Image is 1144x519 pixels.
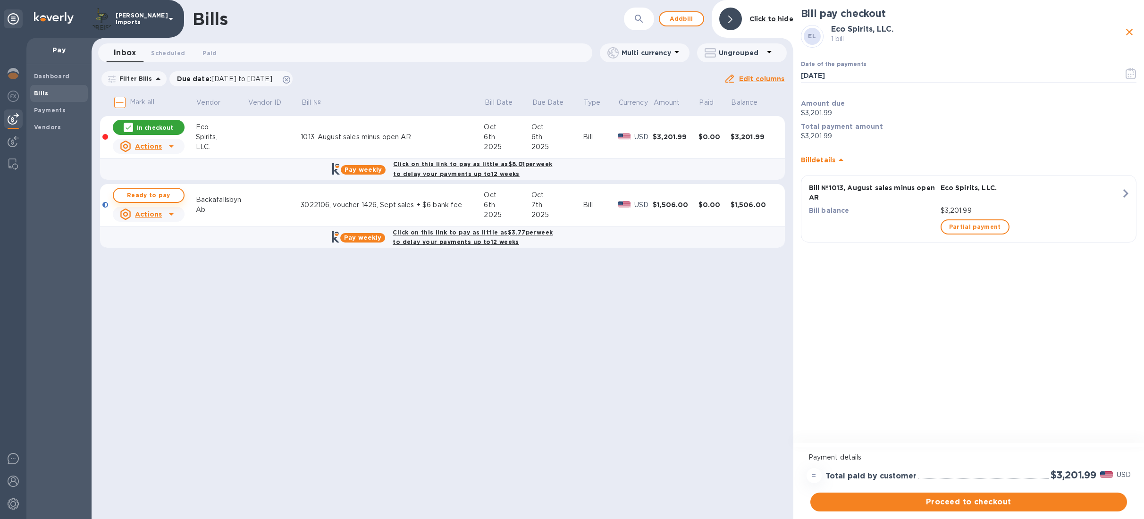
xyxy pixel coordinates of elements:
[698,132,731,142] div: $0.00
[619,98,648,108] p: Currency
[667,13,696,25] span: Add bill
[634,200,653,210] p: USD
[196,205,248,215] div: Ab
[34,73,70,80] b: Dashboard
[484,132,531,142] div: 6th
[484,190,531,200] div: Oct
[34,12,74,24] img: Logo
[809,183,937,202] p: Bill № 1013, August sales minus open AR
[699,98,726,108] span: Paid
[248,98,281,108] p: Vendor ID
[698,200,731,209] div: $0.00
[584,98,601,108] p: Type
[808,452,1129,462] p: Payment details
[531,142,583,152] div: 2025
[1100,471,1113,478] img: USD
[345,166,382,173] b: Pay weekly
[532,98,576,108] span: Due Date
[809,206,937,215] p: Bill balance
[818,496,1119,508] span: Proceed to checkout
[654,98,692,108] span: Amount
[177,74,278,84] p: Due date :
[807,468,822,483] div: =
[484,142,531,152] div: 2025
[196,132,248,142] div: Spirits,
[583,200,618,210] div: Bill
[825,472,917,481] h3: Total paid by customer
[116,75,152,83] p: Filter Bills
[749,15,793,23] b: Click to hide
[484,122,531,132] div: Oct
[34,90,48,97] b: Bills
[584,98,613,108] span: Type
[301,200,484,210] div: 3022106, voucher 1426, Sept sales + $6 bank fee
[130,97,154,107] p: Mark all
[659,11,704,26] button: Addbill
[248,98,294,108] span: Vendor ID
[34,124,61,131] b: Vendors
[731,200,776,209] div: $1,506.00
[484,210,531,220] div: 2025
[801,175,1136,243] button: Bill №1013, August sales minus open AREco Spirits, LLC.Bill balance$3,201.99Partial payment
[531,210,583,220] div: 2025
[34,45,84,55] p: Pay
[731,98,770,108] span: Balance
[34,107,66,114] b: Payments
[485,98,513,108] p: Bill Date
[1117,470,1131,480] p: USD
[653,132,698,142] div: $3,201.99
[196,98,220,108] p: Vendor
[810,493,1127,511] button: Proceed to checkout
[831,34,1122,44] p: 1 bill
[941,219,1009,234] button: Partial payment
[393,160,552,177] b: Click on this link to pay as little as $8.01 per week to delay your payments up to 12 weeks
[114,46,136,59] span: Inbox
[719,48,764,58] p: Ungrouped
[211,75,272,83] span: [DATE] to [DATE]
[116,12,163,25] p: [PERSON_NAME] Imports
[949,221,1001,233] span: Partial payment
[801,62,866,67] label: Date of the payments
[196,122,248,132] div: Eco
[731,98,757,108] p: Balance
[801,108,1136,118] p: $3,201.99
[634,132,653,142] p: USD
[196,98,233,108] span: Vendor
[618,201,631,208] img: USD
[393,229,553,246] b: Click on this link to pay as little as $3.77 per week to delay your payments up to 12 weeks
[739,75,785,83] u: Edit columns
[801,131,1136,141] p: $3,201.99
[113,188,185,203] button: Ready to pay
[653,200,698,209] div: $1,506.00
[1051,469,1096,481] h2: $3,201.99
[654,98,680,108] p: Amount
[137,124,173,132] p: In checkout
[808,33,816,40] b: EL
[135,210,162,218] u: Actions
[301,132,484,142] div: 1013, August sales minus open AR
[941,206,1121,216] p: $3,201.99
[618,134,631,140] img: USD
[196,195,248,205] div: Backafallsbyn
[344,234,381,241] b: Pay weekly
[169,71,293,86] div: Due date:[DATE] to [DATE]
[4,9,23,28] div: Unpin categories
[531,200,583,210] div: 7th
[531,132,583,142] div: 6th
[801,123,883,130] b: Total payment amount
[196,142,248,152] div: LLC.
[302,98,321,108] p: Bill №
[731,132,776,142] div: $3,201.99
[135,142,162,150] u: Actions
[531,122,583,132] div: Oct
[121,190,176,201] span: Ready to pay
[801,8,1136,19] h2: Bill pay checkout
[151,48,185,58] span: Scheduled
[8,91,19,102] img: Foreign exchange
[801,100,845,107] b: Amount due
[699,98,714,108] p: Paid
[831,25,893,33] b: Eco Spirits, LLC.
[1122,25,1136,39] button: close
[622,48,671,58] p: Multi currency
